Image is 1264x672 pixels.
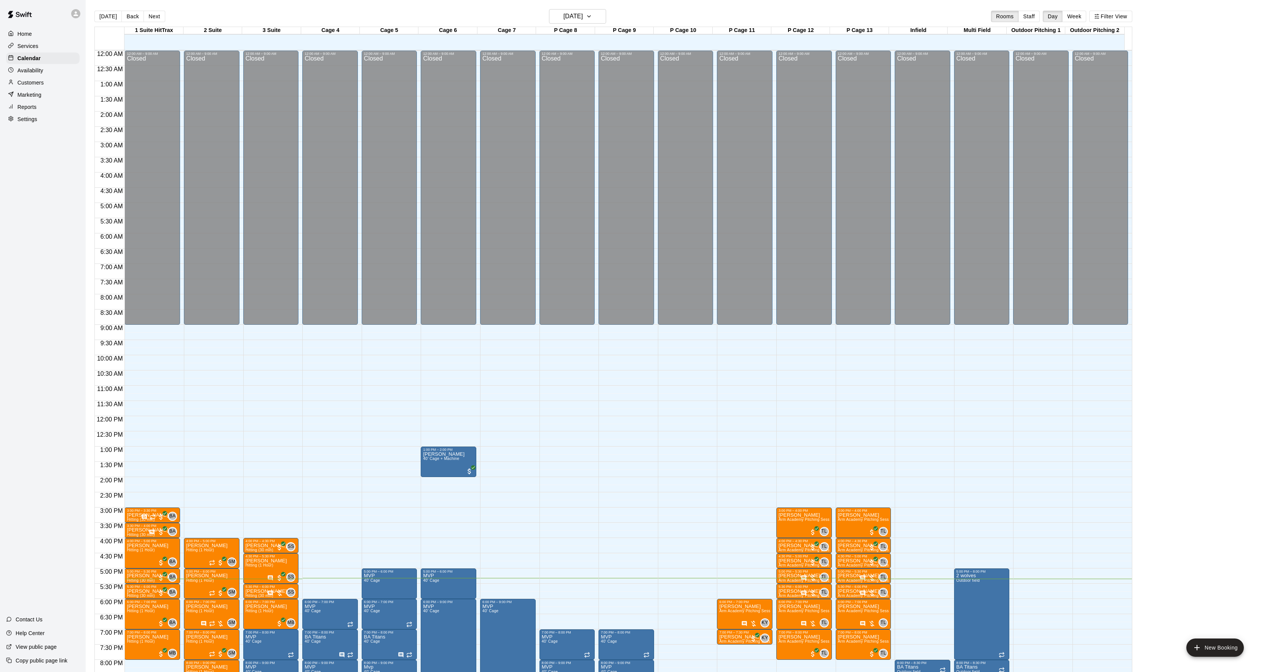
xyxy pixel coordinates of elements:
[127,548,155,552] span: Hitting (1 Hour)
[1013,51,1069,325] div: 12:00 AM – 9:00 AM: Closed
[779,539,830,543] div: 4:00 PM – 4:30 PM
[881,558,886,566] span: TL
[1018,11,1040,22] button: Staff
[821,528,827,535] span: TL
[246,52,297,56] div: 12:00 AM – 9:00 AM
[423,457,459,461] span: 40’ Cage + Machine
[889,27,948,34] div: Infield
[836,51,891,325] div: 12:00 AM – 9:00 AM: Closed
[549,9,606,24] button: [DATE]
[6,28,80,40] div: Home
[99,188,125,194] span: 4:30 AM
[601,56,652,327] div: Closed
[127,52,178,56] div: 12:00 AM – 9:00 AM
[897,52,948,56] div: 12:00 AM – 9:00 AM
[838,539,889,543] div: 4:00 PM – 4:30 PM
[127,578,155,583] span: Hitting (30 min)
[423,448,474,452] div: 1:00 PM – 2:00 PM
[779,52,830,56] div: 12:00 AM – 9:00 AM
[823,573,829,582] span: Tyler Levine
[838,56,889,327] div: Closed
[267,590,273,596] svg: Has notes
[157,528,165,536] span: All customers have paid
[882,527,888,536] span: Tyler Levine
[157,513,165,521] span: All customers have paid
[563,11,583,22] h6: [DATE]
[95,401,125,407] span: 11:30 AM
[364,52,415,56] div: 12:00 AM – 9:00 AM
[482,52,533,56] div: 12:00 AM – 9:00 AM
[868,544,876,551] span: All customers have paid
[821,543,827,551] span: TL
[660,56,711,327] div: Closed
[423,578,439,583] span: 40' Cage
[779,585,830,589] div: 5:30 PM – 6:00 PM
[466,468,473,475] span: All customers have paid
[654,27,712,34] div: P Cage 10
[286,588,295,597] div: Sean Singh
[289,588,295,597] span: Sean Singh
[868,559,876,567] span: All customers have paid
[209,560,215,566] span: Recurring event
[6,65,80,76] a: Availability
[168,557,177,567] div: Brian Anderson
[127,539,178,543] div: 4:00 PM – 5:00 PM
[95,431,124,438] span: 12:30 PM
[288,543,294,551] span: SS
[779,554,830,558] div: 4:30 PM – 5:00 PM
[779,517,867,522] span: Arm Academy Pitching Session 1 Hour - Pitching
[169,512,176,520] span: BA
[801,621,807,627] svg: Has notes
[99,81,125,88] span: 1:00 AM
[95,370,125,377] span: 10:30 AM
[127,570,178,573] div: 5:00 PM – 5:30 PM
[801,590,807,596] svg: Has notes
[305,56,356,327] div: Closed
[227,588,236,597] div: Steve Malvagna
[99,96,125,103] span: 1:30 AM
[838,563,926,567] span: Arm Academy Pitching Session 30 min - Pitching
[801,575,807,581] svg: Has notes
[836,508,891,538] div: 3:00 PM – 4:00 PM: Arm Academy Pitching Session 1 Hour - Pitching
[882,588,888,597] span: Tyler Levine
[1062,11,1086,22] button: Week
[94,11,122,22] button: [DATE]
[99,218,125,225] span: 5:30 AM
[16,657,67,664] p: Copy public page link
[127,509,178,512] div: 3:00 PM – 3:30 PM
[881,528,886,535] span: TL
[6,101,80,113] div: Reports
[141,514,147,520] svg: Has notes
[95,66,125,72] span: 12:30 AM
[418,27,477,34] div: Cage 6
[809,544,817,551] span: All customers have paid
[1075,56,1126,327] div: Closed
[124,27,183,34] div: 1 Suite HitTrax
[99,157,125,164] span: 3:30 AM
[18,103,37,111] p: Reports
[1089,11,1132,22] button: Filter View
[595,27,654,34] div: P Cage 9
[6,40,80,52] div: Services
[542,52,593,56] div: 12:00 AM – 9:00 AM
[809,528,817,536] span: All customers have paid
[169,528,176,535] span: BA
[230,588,236,597] span: Steve Malvagna
[18,115,37,123] p: Settings
[99,112,125,118] span: 2:00 AM
[823,542,829,551] span: Tyler Levine
[171,588,177,597] span: Brian Anderson
[243,553,299,584] div: 4:30 PM – 5:30 PM: Hitting (1 Hour)
[948,27,1006,34] div: Multi Field
[821,589,827,596] span: TL
[243,51,299,325] div: 12:00 AM – 9:00 AM: Closed
[956,570,1007,573] div: 5:00 PM – 8:00 PM
[127,517,155,522] span: Hitting (30 min)
[124,538,180,568] div: 4:00 PM – 5:00 PM: Hitting (1 Hour)
[362,568,417,599] div: 5:00 PM – 6:00 PM: MVP
[18,79,44,86] p: Customers
[168,573,177,582] div: Brian Anderson
[398,652,404,658] svg: Has notes
[6,113,80,125] div: Settings
[98,553,125,560] span: 4:30 PM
